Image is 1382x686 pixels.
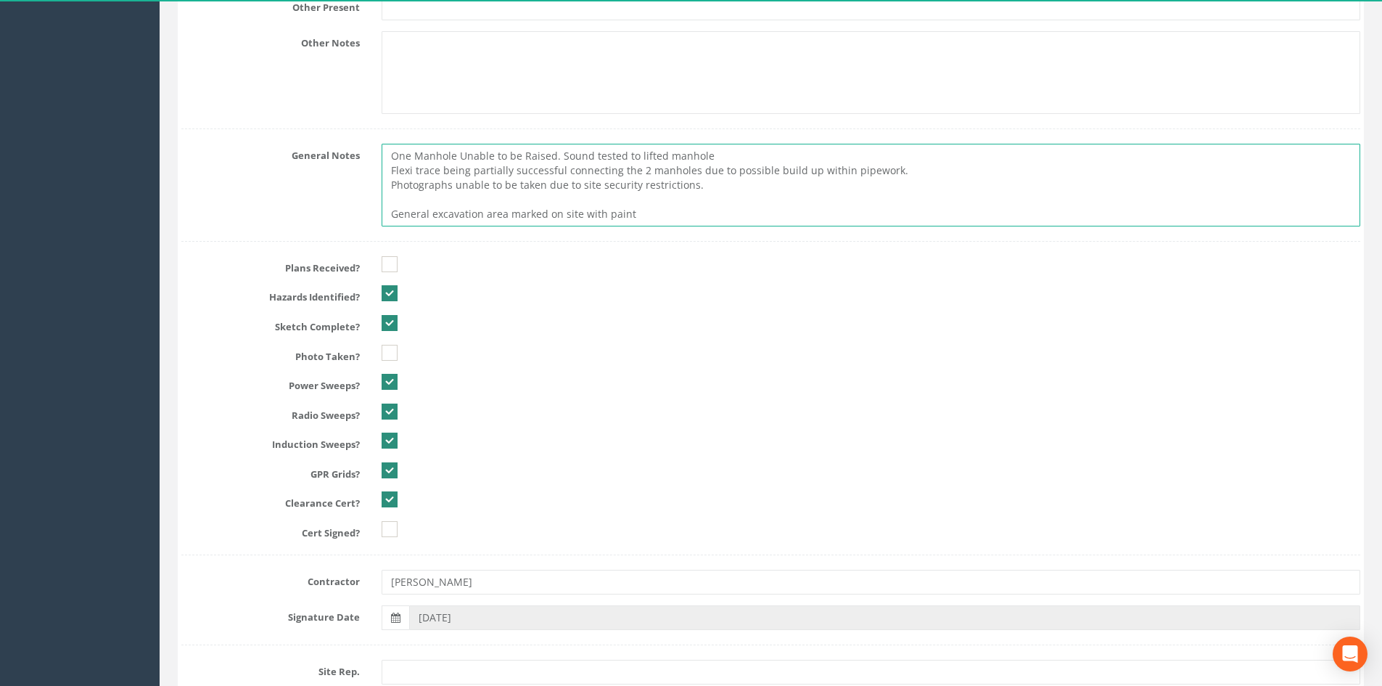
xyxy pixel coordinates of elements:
label: Sketch Complete? [170,315,371,334]
label: Clearance Cert? [170,491,371,510]
label: Plans Received? [170,256,371,275]
label: Signature Date [170,605,371,624]
label: Power Sweeps? [170,374,371,393]
div: Open Intercom Messenger [1333,637,1367,671]
label: Site Rep. [170,660,371,679]
label: Hazards Identified? [170,285,371,304]
label: Induction Sweeps? [170,433,371,452]
label: Photo Taken? [170,345,371,364]
label: General Notes [170,144,371,163]
label: Other Notes [170,31,371,50]
label: Contractor [170,570,371,589]
label: Radio Sweeps? [170,404,371,422]
label: Cert Signed? [170,521,371,540]
label: GPR Grids? [170,462,371,481]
